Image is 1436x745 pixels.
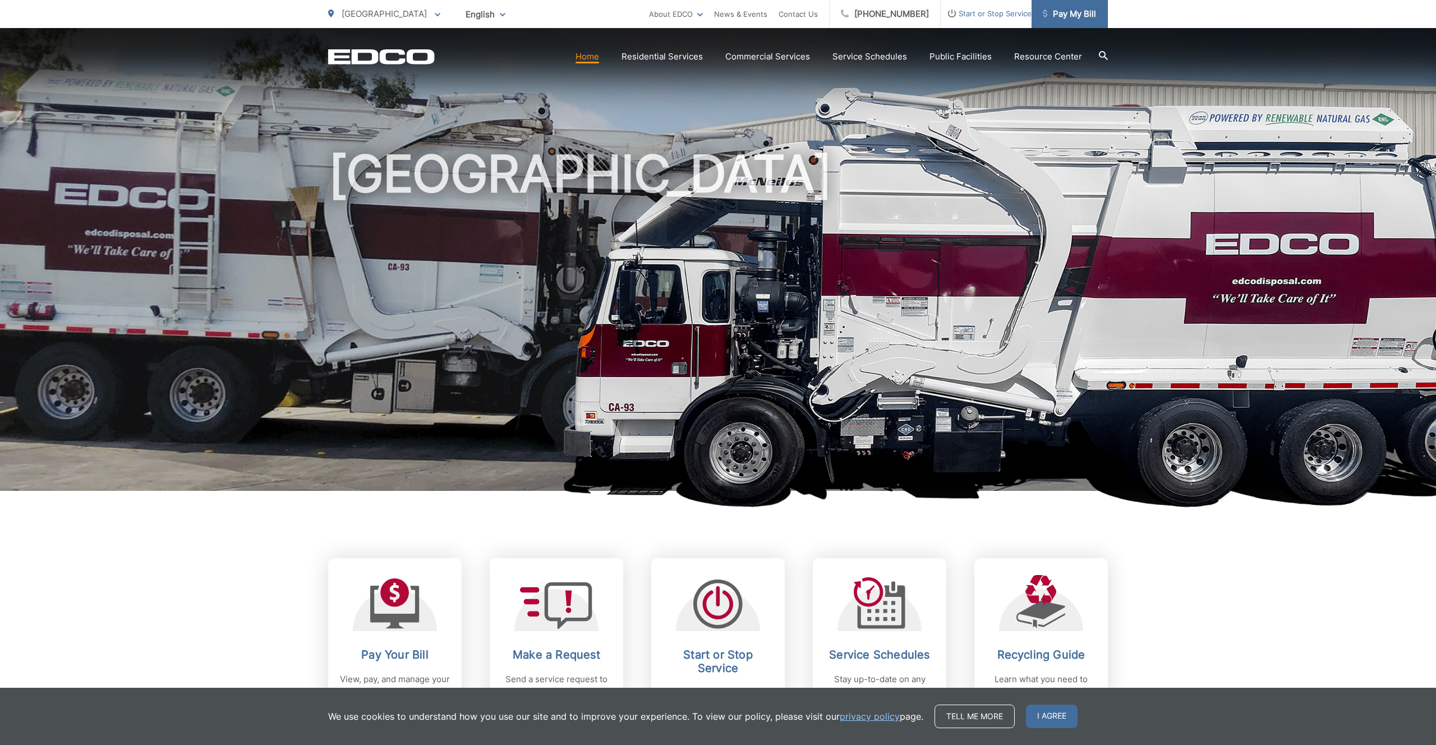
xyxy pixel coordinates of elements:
a: Public Facilities [929,50,992,63]
a: Resource Center [1014,50,1082,63]
h2: Make a Request [501,648,612,661]
a: Recycling Guide Learn what you need to know about recycling. [974,558,1108,730]
span: Pay My Bill [1043,7,1096,21]
h2: Service Schedules [824,648,935,661]
a: Contact Us [779,7,818,21]
p: View, pay, and manage your bill online. [339,673,450,700]
p: Request to start or stop any EDCO services. [662,686,774,713]
p: We use cookies to understand how you use our site and to improve your experience. To view our pol... [328,710,923,723]
a: Make a Request Send a service request to EDCO. [490,558,623,730]
a: About EDCO [649,7,703,21]
a: privacy policy [840,710,900,723]
a: Home [576,50,599,63]
a: EDCD logo. Return to the homepage. [328,49,435,65]
span: English [457,4,514,24]
a: Commercial Services [725,50,810,63]
a: Service Schedules Stay up-to-date on any changes in schedules. [813,558,946,730]
span: I agree [1026,705,1078,728]
a: News & Events [714,7,767,21]
h2: Pay Your Bill [339,648,450,661]
h2: Recycling Guide [986,648,1097,661]
p: Send a service request to EDCO. [501,673,612,700]
span: [GEOGRAPHIC_DATA] [342,8,427,19]
a: Tell me more [935,705,1015,728]
h2: Start or Stop Service [662,648,774,675]
a: Residential Services [622,50,703,63]
p: Learn what you need to know about recycling. [986,673,1097,700]
a: Service Schedules [832,50,907,63]
a: Pay Your Bill View, pay, and manage your bill online. [328,558,462,730]
p: Stay up-to-date on any changes in schedules. [824,673,935,700]
h1: [GEOGRAPHIC_DATA] [328,146,1108,501]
